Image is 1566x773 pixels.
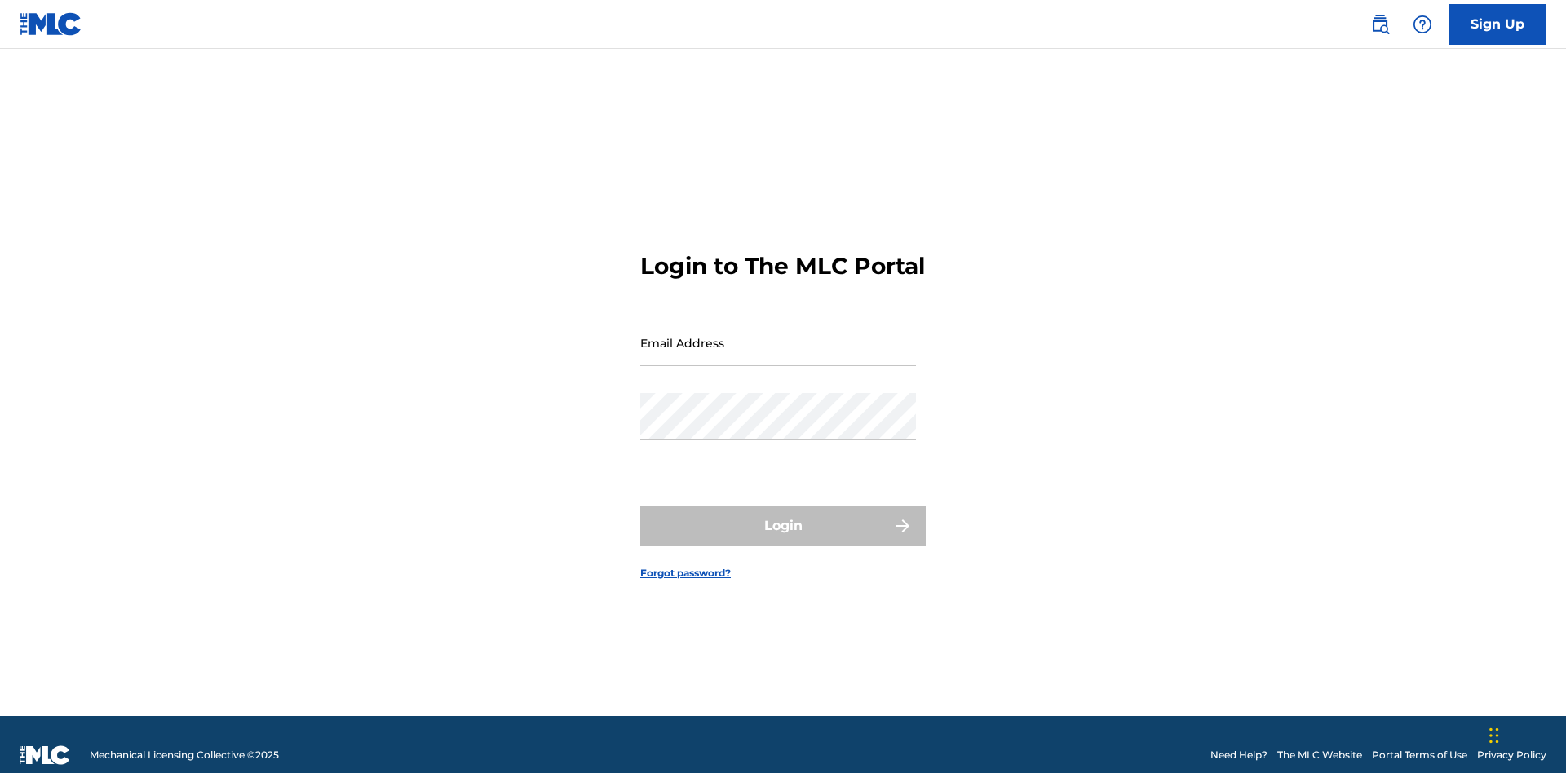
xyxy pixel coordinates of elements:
a: The MLC Website [1277,748,1362,762]
div: Help [1406,8,1439,41]
img: search [1370,15,1390,34]
h3: Login to The MLC Portal [640,252,925,280]
span: Mechanical Licensing Collective © 2025 [90,748,279,762]
div: Drag [1489,711,1499,760]
a: Public Search [1364,8,1396,41]
img: help [1413,15,1432,34]
iframe: Chat Widget [1484,695,1566,773]
img: MLC Logo [20,12,82,36]
img: logo [20,745,70,765]
a: Forgot password? [640,566,731,581]
a: Sign Up [1449,4,1546,45]
a: Privacy Policy [1477,748,1546,762]
a: Need Help? [1210,748,1267,762]
a: Portal Terms of Use [1372,748,1467,762]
